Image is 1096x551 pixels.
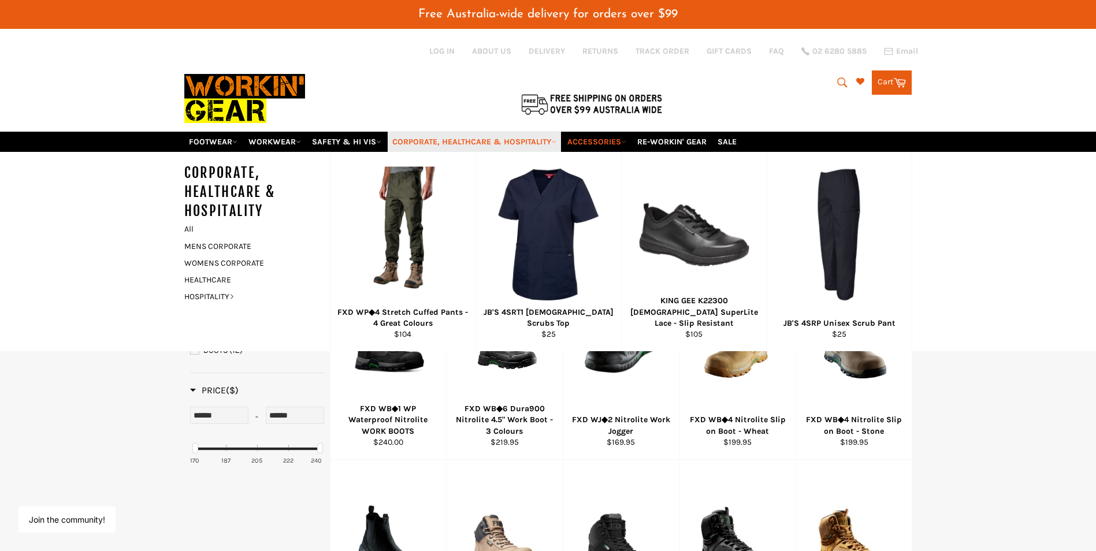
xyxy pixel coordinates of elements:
[337,329,468,340] div: $104
[629,295,759,329] div: KING GEE K22300 [DEMOGRAPHIC_DATA] SuperLite Lace - Slip Resistant
[454,403,556,437] div: FXD WB◆6 Dura900 Nitrolite 4.5" Work Boot - 3 Colours
[582,46,618,57] a: RETURNS
[446,260,563,460] a: FXD WB◆6 Dura900 Nitrolite 4.5FXD WB◆6 Dura900 Nitrolite 4.5" Work Boot - 3 Colours$219.95
[184,132,242,152] a: FOOTWEAR
[483,329,614,340] div: $25
[251,456,262,465] div: 205
[418,8,678,20] span: Free Australia-wide delivery for orders over $99
[713,132,741,152] a: SALE
[774,318,904,329] div: JB'S 4SRP Unisex Scrub Pant
[636,46,689,57] a: TRACK ORDER
[796,260,912,460] a: FXD WB◆4 Nitrolite Slip on Boot - StoneFXD WB◆4 Nitrolite Slip on Boot - Stone$199.95
[221,456,231,465] div: 187
[621,152,767,351] a: KING GEE K22300 Ladies SuperLite Lace - Workin Gear KING GEE K22300 [DEMOGRAPHIC_DATA] SuperLite ...
[311,456,322,465] div: 240
[493,166,604,302] img: JB'S 4SRT1 Ladies Scrubs Top - Workin' Gear
[179,221,330,237] a: All
[801,47,867,55] a: 02 6280 5885
[472,46,511,57] a: ABOUT US
[767,152,912,351] a: JB'S 4SRP Unisex Scrub Pant - Workin' Gear JB'S 4SRP Unisex Scrub Pant $25
[337,403,439,437] div: FXD WB◆1 WP Waterproof Nitrolite WORK BOOTS
[570,414,672,437] div: FXD WJ◆2 Nitrolite Work Jogger
[784,166,895,302] img: JB'S 4SRP Unisex Scrub Pant - Workin' Gear
[29,515,105,524] button: Join the community!
[429,46,455,56] a: Log in
[266,407,324,424] input: Max Price
[179,271,318,288] a: HEALTHCARE
[337,307,468,329] div: FXD WP◆4 Stretch Cuffed Pants - 4 Great Colours
[184,66,305,131] img: Workin Gear leaders in Workwear, Safety Boots, PPE, Uniforms. Australia's No.1 in Workwear
[629,329,759,340] div: $105
[330,152,475,351] a: FXD WP◆4 Stretch Cuffed Pants - 4 Great Colours - Workin' Gear FXD WP◆4 Stretch Cuffed Pants - 4 ...
[519,92,664,116] img: Flat $9.95 shipping Australia wide
[388,132,561,152] a: CORPORATE, HEALTHCARE & HOSPITALITY
[563,132,631,152] a: ACCESSORIES
[190,385,239,396] span: Price
[307,132,386,152] a: SAFETY & HI VIS
[803,414,905,437] div: FXD WB◆4 Nitrolite Slip on Boot - Stone
[330,260,447,460] a: FXD WB◆1 WP Waterproof Nitrolite WORK BOOTSFXD WB◆1 WP Waterproof Nitrolite WORK BOOTS$240.00
[872,70,912,95] a: Cart
[190,407,248,424] input: Min Price
[244,132,306,152] a: WORKWEAR
[179,238,318,255] a: MENS CORPORATE
[184,163,330,221] h5: CORPORATE, HEALTHCARE & HOSPITALITY
[190,385,239,396] h3: Price($)
[190,456,199,465] div: 170
[679,260,796,460] a: FXD WB◆4 Nitrolite Slip on Boot - WheatFXD WB◆4 Nitrolite Slip on Boot - Wheat$199.95
[179,288,318,305] a: HOSPITALITY
[529,46,565,57] a: DELIVERY
[248,407,266,427] div: -
[283,456,293,465] div: 222
[774,329,904,340] div: $25
[636,200,752,269] img: KING GEE K22300 Ladies SuperLite Lace - Workin Gear
[633,132,711,152] a: RE-WORKIN' GEAR
[707,46,752,57] a: GIFT CARDS
[358,166,448,302] img: FXD WP◆4 Stretch Cuffed Pants - 4 Great Colours - Workin' Gear
[226,385,239,396] span: ($)
[475,152,621,351] a: JB'S 4SRT1 Ladies Scrubs Top - Workin' Gear JB'S 4SRT1 [DEMOGRAPHIC_DATA] Scrubs Top $25
[687,414,789,437] div: FXD WB◆4 Nitrolite Slip on Boot - Wheat
[179,255,318,271] a: WOMENS CORPORATE
[563,260,679,460] a: FXD WJ◆2 Nitrolite Work JoggerFXD WJ◆2 Nitrolite Work Jogger$169.95
[896,47,918,55] span: Email
[884,47,918,56] a: Email
[769,46,784,57] a: FAQ
[483,307,614,329] div: JB'S 4SRT1 [DEMOGRAPHIC_DATA] Scrubs Top
[812,47,867,55] span: 02 6280 5885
